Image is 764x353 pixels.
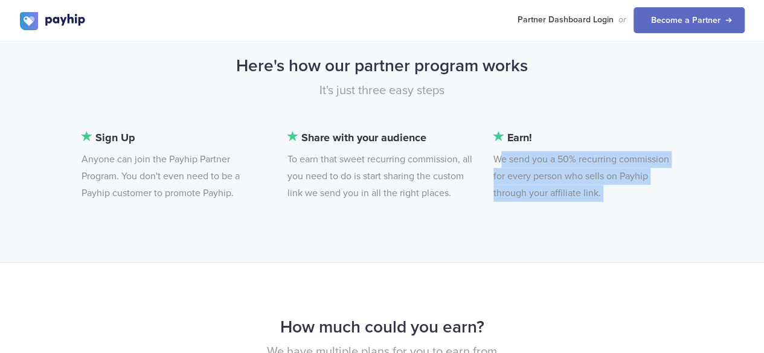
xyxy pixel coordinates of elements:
b: Earn! [493,129,679,146]
li: We send you a 50% recurring commission for every person who sells on Payhip through your affiliat... [493,129,679,202]
a: Become a Partner [634,7,745,33]
b: Share with your audience [287,129,473,146]
p: It's just three easy steps [20,82,745,99]
li: To earn that sweet recurring commission, all you need to do is start sharing the custom link we s... [287,129,473,202]
h2: Here's how our partner program works [20,50,745,82]
b: Sign Up [82,129,268,146]
li: Anyone can join the Payhip Partner Program. You don't even need to be a Payhip customer to promot... [82,129,268,202]
h2: How much could you earn? [20,311,745,343]
img: logo.svg [20,12,86,30]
